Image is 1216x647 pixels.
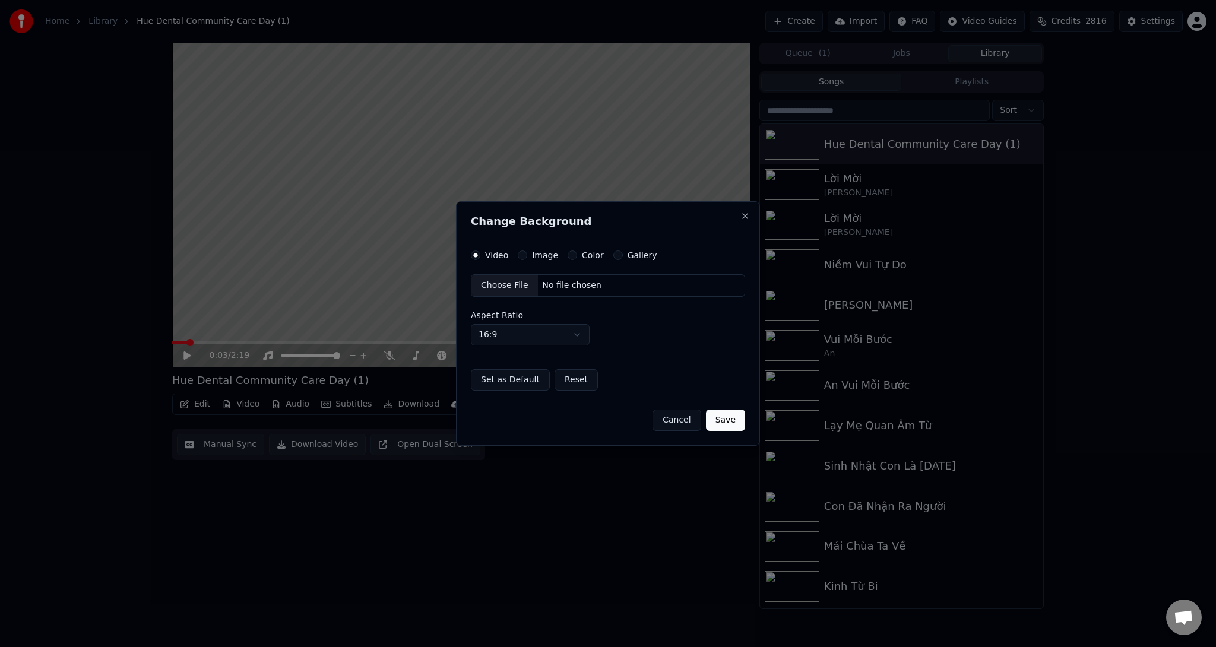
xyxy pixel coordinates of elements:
div: No file chosen [538,280,606,291]
label: Color [582,251,604,259]
label: Aspect Ratio [471,311,745,319]
label: Video [485,251,508,259]
button: Reset [555,369,598,391]
button: Save [706,410,745,431]
h2: Change Background [471,216,745,227]
label: Gallery [628,251,657,259]
div: Choose File [471,275,538,296]
label: Image [532,251,558,259]
button: Cancel [653,410,701,431]
button: Set as Default [471,369,550,391]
